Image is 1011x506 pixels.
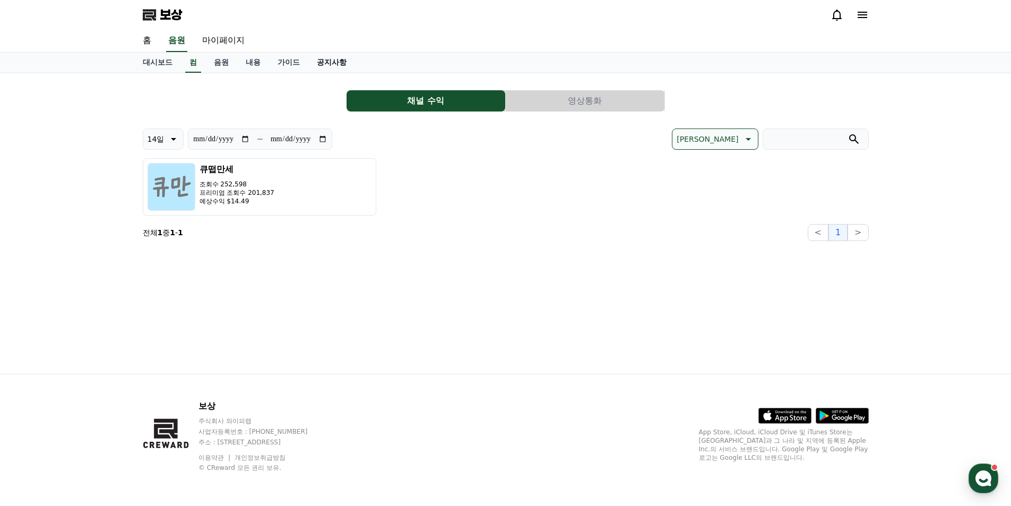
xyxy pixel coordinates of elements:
[198,454,224,461] font: 이용약관
[158,228,163,237] font: 1
[143,158,376,216] button: 큐떱만세 조회수 252,598 프리미엄 조회수 201,837 예상수익 $14.49
[235,454,286,461] a: 개인정보취급방침
[198,464,281,471] font: © CReward 모든 권리 보유.
[808,224,828,241] button: <
[200,181,247,188] font: 조회수 252,598
[168,35,185,45] font: 음원
[198,401,215,411] font: 보상
[33,353,40,361] span: 홈
[198,439,281,446] font: 주소 : [STREET_ADDRESS]
[200,198,249,205] font: 예상수익 $14.49
[200,164,234,174] font: 큐떱만세
[672,128,758,150] button: [PERSON_NAME]
[677,135,738,143] font: [PERSON_NAME]
[143,128,184,150] button: 14일
[162,228,170,237] font: 중
[198,454,232,461] a: 이용약관
[143,6,182,23] a: 보상
[815,227,822,237] font: <
[137,337,204,363] a: 설정
[178,228,183,237] font: 1
[160,7,182,22] font: 보상
[237,53,269,73] a: 내용
[170,228,175,237] font: 1
[246,58,261,66] font: 내용
[568,96,602,106] font: 영상통화
[189,58,197,66] font: 컴
[166,30,187,52] a: 음원
[506,90,664,112] button: 영상통화
[198,417,252,425] font: 주식회사 와이피랩
[347,90,506,112] a: 채널 수익
[143,228,158,237] font: 전체
[848,224,868,241] button: >
[835,227,841,237] font: 1
[202,35,245,45] font: 마이페이지
[828,224,848,241] button: 1
[143,35,151,45] font: 홈
[317,58,347,66] font: 공지사항
[205,53,237,73] a: 음원
[214,58,229,66] font: 음원
[200,189,274,196] font: 프리미엄 조회수 201,837
[70,337,137,363] a: 대화
[164,353,177,361] span: 설정
[194,30,253,52] a: 마이페이지
[347,90,505,112] button: 채널 수익
[97,353,110,362] span: 대화
[256,134,263,144] font: ~
[175,228,178,237] font: -
[854,227,861,237] font: >
[143,58,172,66] font: 대시보드
[269,53,308,73] a: 가이드
[3,337,70,363] a: 홈
[148,163,195,211] img: 큐떱만세
[134,30,160,52] a: 홈
[699,428,868,461] font: App Store, iCloud, iCloud Drive 및 iTunes Store는 [GEOGRAPHIC_DATA]과 그 나라 및 지역에 등록된 Apple Inc.의 서비스...
[148,135,165,143] font: 14일
[198,428,308,435] font: 사업자등록번호 : [PHONE_NUMBER]
[185,53,201,73] a: 컴
[308,53,355,73] a: 공지사항
[134,53,181,73] a: 대시보드
[407,96,444,106] font: 채널 수익
[278,58,300,66] font: 가이드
